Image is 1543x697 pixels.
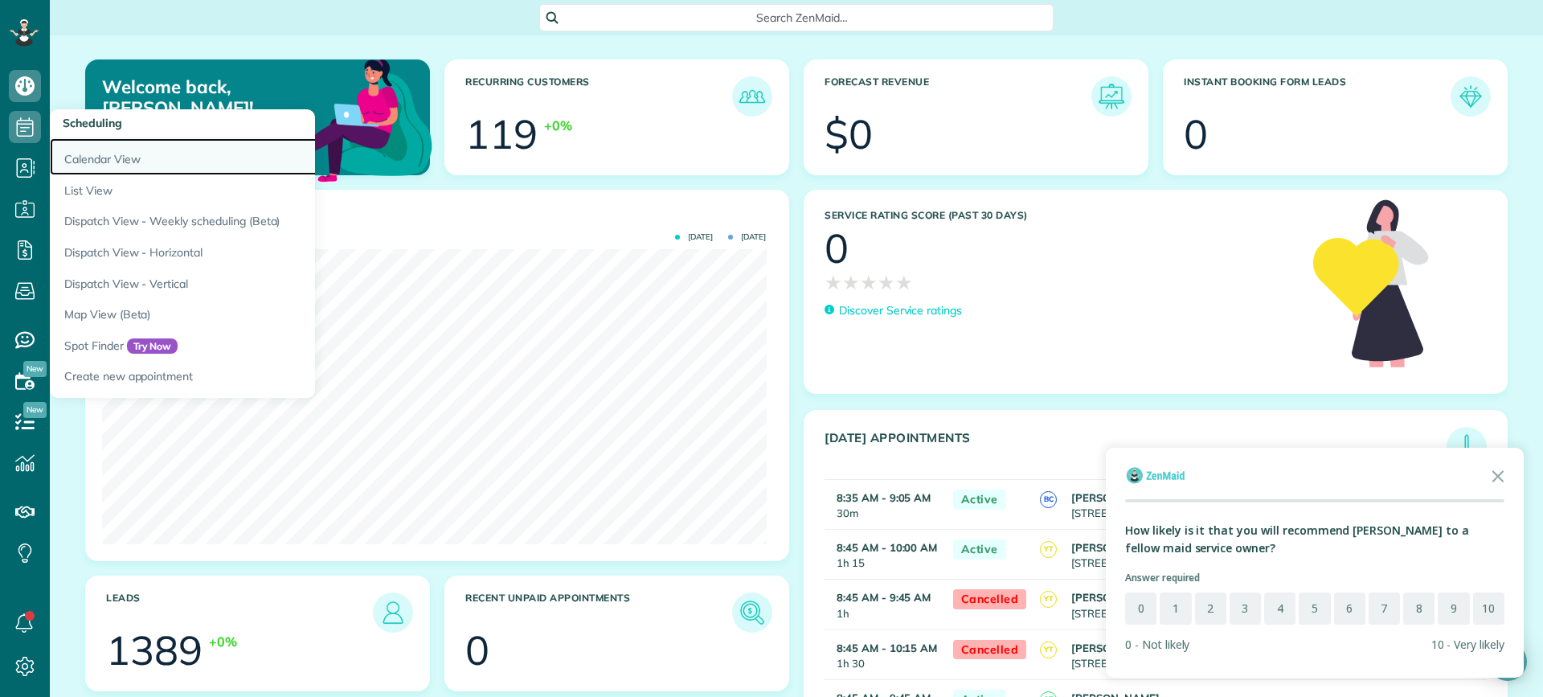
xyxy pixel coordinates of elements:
[1040,491,1057,508] span: BC
[837,591,931,604] strong: 8:45 AM - 9:45 AM
[544,117,572,135] div: +0%
[953,640,1027,660] span: Cancelled
[837,642,937,654] strong: 8:45 AM - 10:15 AM
[837,541,937,554] strong: 8:45 AM - 10:00 AM
[127,338,178,355] span: Try Now
[1040,591,1057,608] span: YT
[878,269,895,297] span: ★
[102,76,320,119] p: Welcome back, [PERSON_NAME]!
[839,302,962,319] p: Discover Service ratings
[953,490,1006,510] span: Active
[736,80,768,113] img: icon_recurring_customers-cf858462ba22bcd05b5a5880d41d6543d210077de5bb9ebc9590e49fd87d84ed.png
[1040,642,1057,658] span: YT
[106,211,772,225] h3: Actual Revenue this month
[1334,592,1365,625] button: 6
[1455,80,1487,113] img: icon_form_leads-04211a6a04a5b2264e4ee56bc0799ec3eb69b7e499cbb523a139df1d13a81ae0.png
[825,269,842,297] span: ★
[1071,541,1160,554] strong: [PERSON_NAME]
[465,76,732,117] h3: Recurring Customers
[465,592,732,633] h3: Recent unpaid appointments
[1230,592,1261,625] button: 3
[825,629,945,679] td: 1h 30
[106,592,373,633] h3: Leads
[825,76,1091,117] h3: Forecast Revenue
[377,597,409,629] img: icon_leads-1bed01f49abd5b7fead27621c3d59655bb73ed531f8eeb49469d10e621d6b896.png
[63,116,122,130] span: Scheduling
[825,480,945,530] td: 30m
[209,633,237,651] div: +0%
[1451,431,1483,463] img: icon_todays_appointments-901f7ab196bb0bea1936b74009e4eb5ffbc2d2711fa7634e0d609ed5ef32b18b.png
[837,491,931,504] strong: 8:35 AM - 9:05 AM
[1106,448,1524,678] div: Survey
[50,330,452,362] a: Spot FinderTry Now
[825,431,1447,467] h3: [DATE] Appointments
[953,539,1006,560] span: Active
[1184,76,1451,117] h3: Instant Booking Form Leads
[1184,114,1208,154] div: 0
[280,41,436,197] img: dashboard_welcome-42a62b7d889689a78055ac9021e634bf52bae3f8056760290aed330b23ab8690.png
[465,114,538,154] div: 119
[1040,541,1057,558] span: YT
[1160,592,1191,625] button: 1
[23,402,47,418] span: New
[860,269,878,297] span: ★
[1071,491,1430,504] strong: [PERSON_NAME] (Bath Upstairs And Whole First Floor Key Under Mat)
[50,237,452,269] a: Dispatch View - Horizontal
[1071,642,1160,654] strong: [PERSON_NAME]
[1067,530,1455,580] td: [STREET_ADDRESS]
[736,597,768,629] img: icon_unpaid_appointments-47b8ce3997adf2238b356f14209ab4cced10bd1f174958f3ca8f1d0dd7fffeee.png
[1125,522,1504,557] div: How likely is it that you will recommend [PERSON_NAME] to a fellow maid service owner?
[728,233,766,241] span: [DATE]
[825,580,945,629] td: 1h
[953,589,1027,609] span: Cancelled
[1264,592,1295,625] button: 4
[1067,480,1455,530] td: [STREET_ADDRESS]
[1125,638,1189,652] div: 0 - Not likely
[1431,638,1504,652] div: 10 - Very likely
[50,269,452,300] a: Dispatch View - Vertical
[50,175,452,207] a: List View
[1125,592,1156,625] button: 0
[675,233,713,241] span: [DATE]
[1067,629,1455,679] td: [STREET_ADDRESS][PERSON_NAME]
[1482,459,1514,491] button: Close the survey
[825,302,962,319] a: Discover Service ratings
[465,630,489,670] div: 0
[895,269,913,297] span: ★
[1438,592,1469,625] button: 9
[1195,592,1226,625] button: 2
[1299,592,1330,625] button: 5
[50,299,452,330] a: Map View (Beta)
[1125,570,1504,586] p: Answer required
[825,530,945,580] td: 1h 15
[50,361,452,398] a: Create new appointment
[1095,80,1128,113] img: icon_forecast_revenue-8c13a41c7ed35a8dcfafea3cbb826a0462acb37728057bba2d056411b612bbbe.png
[50,138,452,175] a: Calendar View
[842,269,860,297] span: ★
[50,206,452,237] a: Dispatch View - Weekly scheduling (Beta)
[1403,592,1435,625] button: 8
[1071,591,1160,604] strong: [PERSON_NAME]
[825,210,1297,221] h3: Service Rating score (past 30 days)
[1125,465,1186,485] img: Company logo
[825,114,873,154] div: $0
[1473,592,1504,625] button: 10
[106,630,203,670] div: 1389
[1067,580,1455,629] td: [STREET_ADDRESS]
[825,228,849,269] div: 0
[23,361,47,377] span: New
[1369,592,1400,625] button: 7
